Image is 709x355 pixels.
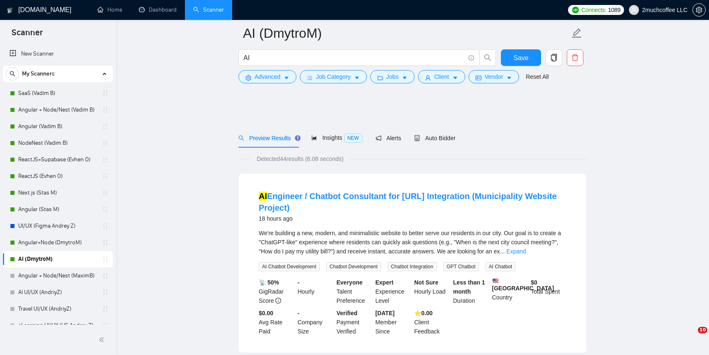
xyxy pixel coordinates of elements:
a: searchScanner [193,6,224,13]
b: - [298,310,300,316]
span: Advanced [255,72,280,81]
a: AI (DmytroM) [18,251,97,267]
span: GPT Chatbot [443,262,479,271]
span: Jobs [386,72,399,81]
span: holder [102,256,109,263]
button: copy [546,49,562,66]
span: edit [571,28,582,39]
div: We're building a new, modern, and minimalistic website to better serve our residents in our city.... [259,229,566,256]
a: AI UI/UX (AndriyZ) [18,284,97,301]
div: Tooltip anchor [294,134,301,142]
b: 📡 50% [259,279,279,286]
iframe: Intercom live chat [681,327,701,347]
div: Total Spent [529,278,568,305]
div: Duration [452,278,490,305]
span: Job Category [316,72,350,81]
a: SaaS (Vadim B) [18,85,97,102]
span: holder [102,322,109,329]
a: New Scanner [10,46,106,62]
span: holder [102,107,109,113]
span: search [238,135,244,141]
span: Auto Bidder [414,135,455,141]
div: Experience Level [374,278,413,305]
div: Talent Preference [335,278,374,305]
b: Verified [337,310,358,316]
span: Scanner [5,27,49,44]
a: Reset All [526,72,549,81]
li: New Scanner [3,46,113,62]
span: double-left [99,336,107,344]
span: holder [102,123,109,130]
a: UI/UX (Figma Andrey Z) [18,218,97,234]
a: Angular + Node/Nest (Vadim B) [18,102,97,118]
span: robot [414,135,420,141]
b: Not Sure [414,279,438,286]
input: Search Freelance Jobs... [243,53,465,63]
div: Member Since [374,309,413,336]
b: - [298,279,300,286]
span: caret-down [354,75,360,81]
span: Detected 44 results (6.08 seconds) [251,154,349,163]
span: AI Chatbot Development [259,262,320,271]
div: Client Feedback [413,309,452,336]
span: caret-down [284,75,289,81]
span: holder [102,289,109,296]
span: ... [500,248,505,255]
a: NodeNest (Vadim B) [18,135,97,151]
span: Connects: [581,5,606,15]
b: [DATE] [375,310,394,316]
input: Scanner name... [243,23,570,44]
span: Chatbot Integration [388,262,437,271]
span: setting [245,75,251,81]
span: bars [307,75,313,81]
div: GigRadar Score [257,278,296,305]
a: eLearning UI/UX (US Andrey Z) [18,317,97,334]
span: delete [567,54,583,61]
button: settingAdvancedcaret-down [238,70,296,83]
span: holder [102,223,109,229]
span: Insights [311,134,362,141]
a: Angular + Node/Nest (MaximB) [18,267,97,284]
span: notification [376,135,381,141]
b: Expert [375,279,393,286]
b: $ 0 [531,279,537,286]
b: Everyone [337,279,363,286]
span: user [425,75,431,81]
span: area-chart [311,135,317,141]
button: delete [567,49,583,66]
img: upwork-logo.png [572,7,579,13]
a: Next.js (Stas M) [18,185,97,201]
span: idcard [476,75,481,81]
span: NEW [344,134,362,143]
button: setting [692,3,706,17]
span: 1089 [608,5,621,15]
div: Country [490,278,529,305]
button: search [479,49,496,66]
div: Avg Rate Paid [257,309,296,336]
button: userClientcaret-down [418,70,465,83]
div: Payment Verified [335,309,374,336]
span: holder [102,272,109,279]
mark: AI [259,192,267,201]
span: holder [102,140,109,146]
span: search [480,54,495,61]
span: user [631,7,637,13]
span: Alerts [376,135,401,141]
span: caret-down [452,75,458,81]
span: search [6,71,19,77]
div: Hourly [296,278,335,305]
b: ⭐️ 0.00 [414,310,432,316]
a: AIEngineer / Chatbot Consultant for [URL] Integration (Municipality Website Project) [259,192,557,212]
a: setting [692,7,706,13]
span: holder [102,190,109,196]
span: caret-down [506,75,512,81]
a: homeHome [97,6,122,13]
img: 🇺🇸 [493,278,498,284]
span: info-circle [275,298,281,304]
a: Travel UI/UX (AndriyZ) [18,301,97,317]
span: Preview Results [238,135,298,141]
span: 10 [698,327,707,333]
button: folderJobscaret-down [370,70,415,83]
div: Hourly Load [413,278,452,305]
span: caret-down [402,75,408,81]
